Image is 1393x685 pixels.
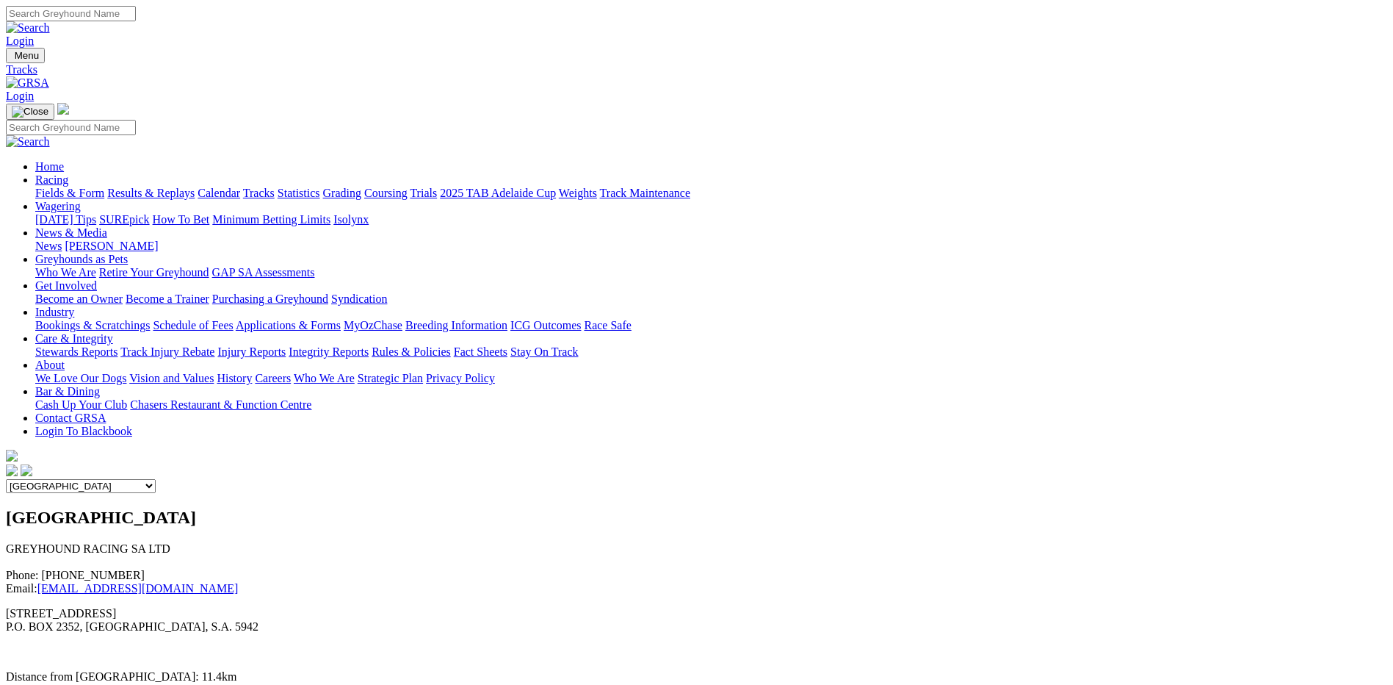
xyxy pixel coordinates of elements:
p: [STREET_ADDRESS] P.O. BOX 2352, [GEOGRAPHIC_DATA], S.A. 5942 [6,607,1387,634]
div: Industry [35,319,1387,332]
a: Coursing [364,187,408,199]
a: Rules & Policies [372,345,451,358]
input: Search [6,120,136,135]
a: Bar & Dining [35,385,100,398]
a: Care & Integrity [35,332,113,345]
a: Stay On Track [510,345,578,358]
a: Become an Owner [35,293,123,305]
a: Minimum Betting Limits [212,213,330,226]
a: Home [35,160,64,173]
a: [DATE] Tips [35,213,96,226]
a: Login [6,35,34,47]
a: Privacy Policy [426,372,495,384]
a: Injury Reports [217,345,286,358]
a: SUREpick [99,213,149,226]
a: Retire Your Greyhound [99,266,209,279]
a: Schedule of Fees [153,319,233,331]
a: Industry [35,306,74,318]
a: Race Safe [584,319,631,331]
a: Grading [323,187,361,199]
a: Wagering [35,200,81,212]
a: News [35,240,62,252]
a: Stewards Reports [35,345,117,358]
a: Login To Blackbook [35,425,132,437]
a: [PERSON_NAME] [65,240,158,252]
a: Purchasing a Greyhound [212,293,328,305]
a: Weights [559,187,597,199]
a: Become a Trainer [126,293,209,305]
a: We Love Our Dogs [35,372,126,384]
a: History [217,372,252,384]
img: Search [6,21,50,35]
a: 2025 TAB Adelaide Cup [440,187,556,199]
a: Results & Replays [107,187,195,199]
div: Care & Integrity [35,345,1387,359]
div: Racing [35,187,1387,200]
a: About [35,359,65,371]
a: Statistics [278,187,320,199]
img: logo-grsa-white.png [6,450,18,462]
a: Get Involved [35,279,97,292]
img: Close [12,106,48,118]
a: Track Maintenance [600,187,690,199]
span: Menu [15,50,39,61]
a: Trials [410,187,437,199]
a: Contact GRSA [35,412,106,424]
a: How To Bet [153,213,210,226]
img: twitter.svg [21,465,32,476]
a: Applications & Forms [236,319,341,331]
a: Bookings & Scratchings [35,319,150,331]
a: GAP SA Assessments [212,266,315,279]
a: Chasers Restaurant & Function Centre [130,398,311,411]
a: Integrity Reports [289,345,369,358]
a: [EMAIL_ADDRESS][DOMAIN_NAME] [37,582,239,595]
a: Isolynx [333,213,369,226]
a: Racing [35,173,68,186]
img: Search [6,135,50,148]
a: Calendar [198,187,240,199]
a: Tracks [6,63,1387,76]
button: Toggle navigation [6,104,54,120]
a: MyOzChase [344,319,402,331]
div: Wagering [35,213,1387,226]
a: Syndication [331,293,387,305]
a: Careers [255,372,291,384]
a: Tracks [243,187,275,199]
button: Toggle navigation [6,48,45,63]
p: Distance from [GEOGRAPHIC_DATA]: 11.4km [6,670,1387,684]
a: ICG Outcomes [510,319,581,331]
a: News & Media [35,226,107,239]
input: Search [6,6,136,21]
a: Greyhounds as Pets [35,253,128,265]
a: Track Injury Rebate [120,345,214,358]
a: Login [6,90,34,102]
a: Who We Are [294,372,355,384]
a: Fields & Form [35,187,104,199]
div: About [35,372,1387,385]
img: GRSA [6,76,49,90]
img: logo-grsa-white.png [57,103,69,115]
a: Who We Are [35,266,96,279]
div: Greyhounds as Pets [35,266,1387,279]
div: Get Involved [35,293,1387,306]
img: facebook.svg [6,465,18,476]
a: Strategic Plan [358,372,423,384]
a: Vision and Values [129,372,214,384]
h2: [GEOGRAPHIC_DATA] [6,508,1387,528]
a: Cash Up Your Club [35,398,127,411]
a: Breeding Information [405,319,507,331]
div: News & Media [35,240,1387,253]
p: GREYHOUND RACING SA LTD Phone: [PHONE_NUMBER] Email: [6,542,1387,595]
div: Bar & Dining [35,398,1387,412]
a: Fact Sheets [454,345,507,358]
